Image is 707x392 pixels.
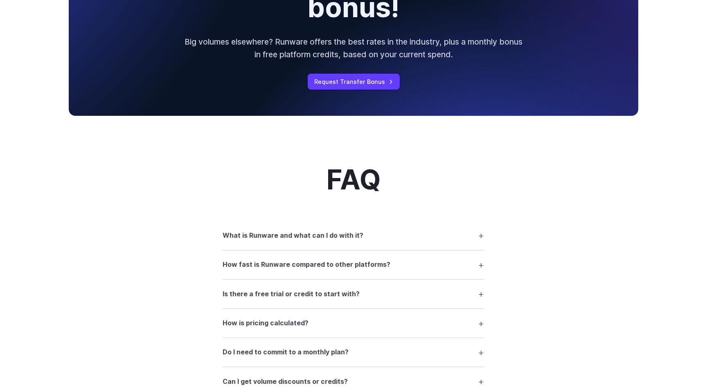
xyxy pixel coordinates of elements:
summary: How fast is Runware compared to other platforms? [223,257,484,273]
summary: Is there a free trial or credit to start with? [223,286,484,302]
h3: How is pricing calculated? [223,318,308,329]
h3: Can I get volume discounts or credits? [223,376,348,387]
p: Big volumes elsewhere? Runware offers the best rates in the industry, plus a monthly bonus in fre... [183,36,524,61]
h3: How fast is Runware compared to other platforms? [223,259,390,270]
summary: How is pricing calculated? [223,315,484,331]
a: Request Transfer Bonus [308,74,400,90]
summary: Do I need to commit to a monthly plan? [223,345,484,360]
h3: Do I need to commit to a monthly plan? [223,347,349,358]
h3: Is there a free trial or credit to start with? [223,289,360,300]
h3: What is Runware and what can I do with it? [223,230,363,241]
h2: FAQ [326,165,381,195]
summary: What is Runware and what can I do with it? [223,228,484,243]
summary: Can I get volume discounts or credits? [223,374,484,389]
